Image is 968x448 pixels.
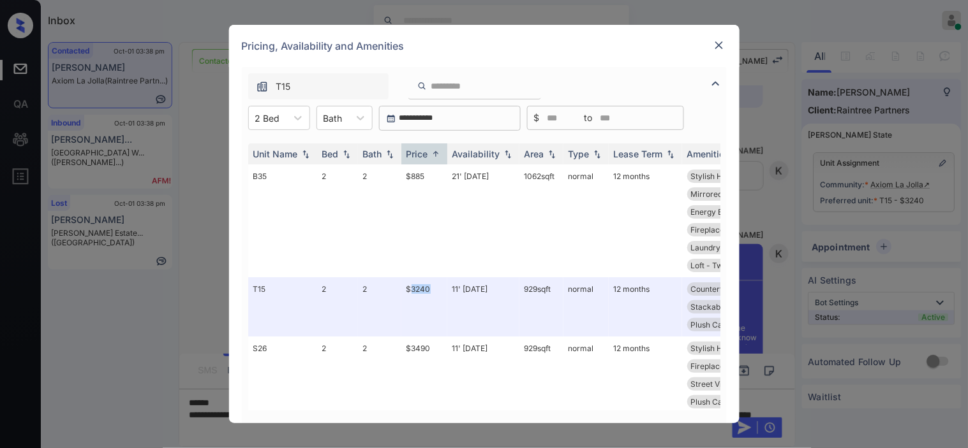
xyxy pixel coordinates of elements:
img: sorting [546,150,558,159]
span: Countertops - G... [691,284,755,294]
td: 12 months [609,336,682,414]
td: 2 [358,164,401,277]
td: S26 [248,336,317,414]
div: Bed [322,148,339,159]
span: Plush Carpeting [691,320,748,329]
span: to [585,111,593,125]
div: Price [406,148,428,159]
img: sorting [429,149,442,159]
td: 12 months [609,277,682,336]
td: 11' [DATE] [447,336,519,414]
td: $3490 [401,336,447,414]
span: T15 [276,80,291,94]
td: B35 [248,164,317,277]
div: Lease Term [614,148,663,159]
td: 2 [358,277,401,336]
span: $ [534,111,540,125]
div: Area [525,148,544,159]
img: icon-zuma [417,80,427,92]
span: Loft - Two Bedr... [691,261,752,270]
img: icon-zuma [256,80,269,93]
div: Bath [363,148,382,159]
td: normal [563,336,609,414]
td: T15 [248,277,317,336]
td: 2 [358,336,401,414]
td: 929 sqft [519,336,563,414]
td: 11' [DATE] [447,277,519,336]
td: 2 [317,277,358,336]
span: Street View [691,379,733,389]
span: Fireplace [691,361,725,371]
span: Stylish Hardwar... [691,343,754,353]
div: Pricing, Availability and Amenities [229,25,740,67]
div: Amenities [687,148,730,159]
td: $3240 [401,277,447,336]
td: 2 [317,164,358,277]
td: 12 months [609,164,682,277]
img: sorting [340,150,353,159]
span: Stackable Washe... [691,302,759,312]
img: sorting [383,150,396,159]
span: Fireplace [691,225,725,235]
img: sorting [502,150,514,159]
td: normal [563,164,609,277]
img: close [713,39,726,52]
img: icon-zuma [708,76,724,91]
td: 21' [DATE] [447,164,519,277]
td: 1062 sqft [519,164,563,277]
td: $885 [401,164,447,277]
td: normal [563,277,609,336]
span: Stylish Hardwar... [691,171,754,181]
td: 2 [317,336,358,414]
span: Plush Carpeting... [691,397,754,407]
div: Unit Name [253,148,298,159]
div: Type [569,148,590,159]
span: Laundry Room [691,243,744,252]
img: sorting [664,150,677,159]
img: sorting [591,150,604,159]
td: 929 sqft [519,277,563,336]
img: sorting [299,150,312,159]
div: Availability [452,148,500,159]
span: Mirrored Closet... [691,189,754,199]
span: Energy Efficien... [691,207,751,217]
